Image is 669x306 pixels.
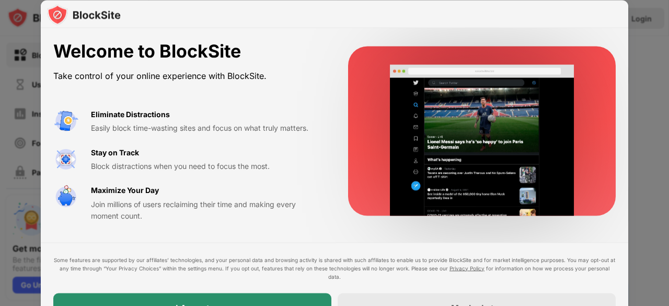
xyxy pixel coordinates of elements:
div: Easily block time-wasting sites and focus on what truly matters. [91,122,323,134]
div: Maximize Your Day [91,185,159,196]
img: value-avoid-distractions.svg [53,108,78,133]
a: Privacy Policy [449,265,485,271]
div: Stay on Track [91,146,139,158]
div: Block distractions when you need to focus the most. [91,160,323,172]
div: Welcome to BlockSite [53,41,323,62]
div: Eliminate Distractions [91,108,170,120]
div: Join millions of users reclaiming their time and making every moment count. [91,198,323,222]
img: logo-blocksite.svg [47,4,121,25]
div: Take control of your online experience with BlockSite. [53,68,323,83]
img: value-focus.svg [53,146,78,172]
div: Some features are supported by our affiliates’ technologies, and your personal data and browsing ... [53,255,616,280]
img: value-safe-time.svg [53,185,78,210]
